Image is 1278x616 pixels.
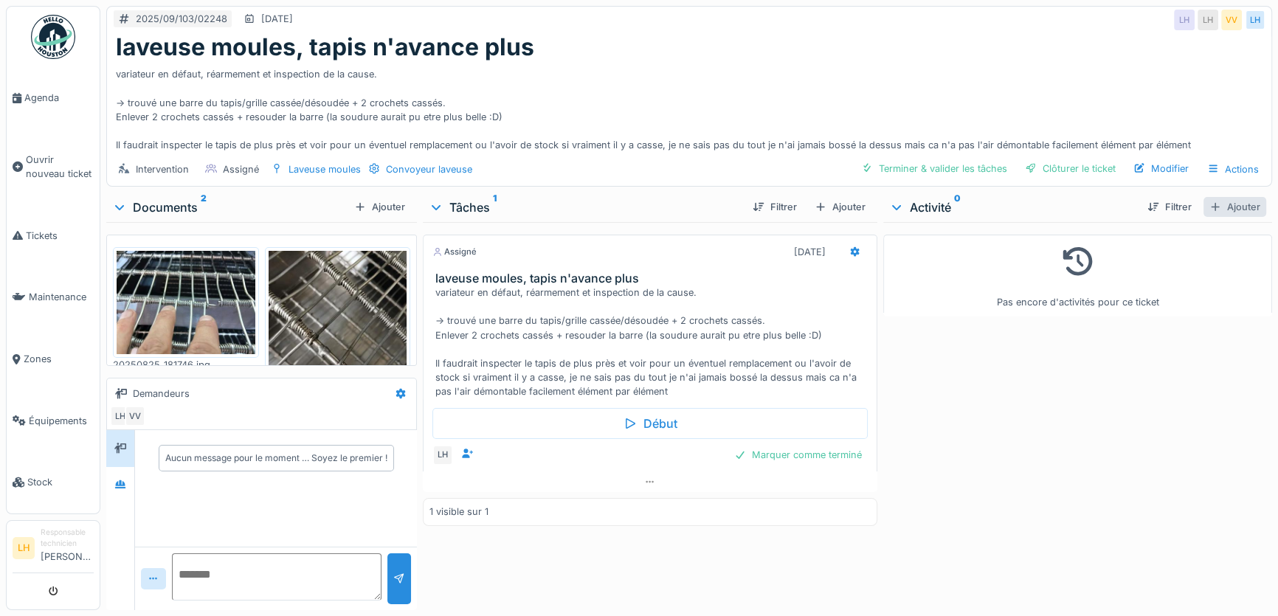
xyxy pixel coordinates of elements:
[432,408,868,439] div: Début
[133,387,190,401] div: Demandeurs
[110,406,131,426] div: LH
[435,271,871,285] h3: laveuse moules, tapis n'avance plus
[261,12,293,26] div: [DATE]
[27,475,94,489] span: Stock
[747,197,803,217] div: Filtrer
[116,61,1263,152] div: variateur en défaut, réarmement et inspection de la cause. -> trouvé une barre du tapis/grille ca...
[269,251,407,436] img: n6yssmez6wbx47brynbbchmm2ykt
[1198,10,1218,30] div: LH
[889,198,1136,216] div: Activité
[29,414,94,428] span: Équipements
[24,352,94,366] span: Zones
[1201,159,1265,180] div: Actions
[116,33,534,61] h1: laveuse moules, tapis n'avance plus
[7,205,100,267] a: Tickets
[893,241,1263,310] div: Pas encore d'activités pour ce ticket
[432,246,477,258] div: Assigné
[13,527,94,573] a: LH Responsable technicien[PERSON_NAME]
[29,290,94,304] span: Maintenance
[429,198,741,216] div: Tâches
[26,229,94,243] span: Tickets
[113,358,259,372] div: 20250825_181746.jpg
[429,505,488,519] div: 1 visible sur 1
[1127,159,1195,179] div: Modifier
[7,390,100,452] a: Équipements
[201,198,207,216] sup: 2
[7,67,100,129] a: Agenda
[794,245,826,259] div: [DATE]
[136,12,227,26] div: 2025/09/103/02248
[7,328,100,390] a: Zones
[348,197,411,217] div: Ajouter
[125,406,145,426] div: VV
[1174,10,1195,30] div: LH
[1019,159,1122,179] div: Clôturer le ticket
[728,445,868,465] div: Marquer comme terminé
[117,251,255,355] img: ybqy3id9dsikot71qgextojd9d6j
[24,91,94,105] span: Agenda
[386,162,472,176] div: Convoyeur laveuse
[1203,197,1266,217] div: Ajouter
[7,129,100,205] a: Ouvrir nouveau ticket
[435,285,871,399] div: variateur en défaut, réarmement et inspection de la cause. -> trouvé une barre du tapis/grille ca...
[13,537,35,559] li: LH
[1245,10,1265,30] div: LH
[289,162,361,176] div: Laveuse moules
[954,198,961,216] sup: 0
[223,162,259,176] div: Assigné
[26,153,94,181] span: Ouvrir nouveau ticket
[493,198,497,216] sup: 1
[432,445,453,466] div: LH
[1221,10,1242,30] div: VV
[112,198,348,216] div: Documents
[41,527,94,550] div: Responsable technicien
[1141,197,1198,217] div: Filtrer
[809,197,871,217] div: Ajouter
[41,527,94,570] li: [PERSON_NAME]
[31,15,75,59] img: Badge_color-CXgf-gQk.svg
[136,162,189,176] div: Intervention
[165,451,387,465] div: Aucun message pour le moment … Soyez le premier !
[855,159,1013,179] div: Terminer & valider les tâches
[7,266,100,328] a: Maintenance
[7,451,100,513] a: Stock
